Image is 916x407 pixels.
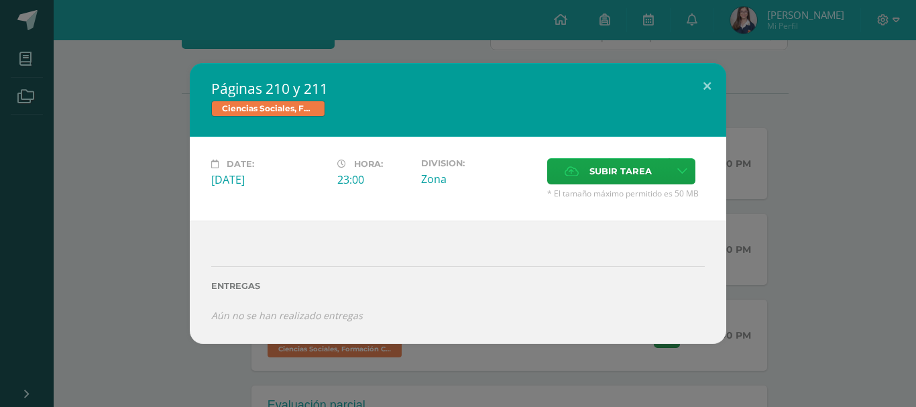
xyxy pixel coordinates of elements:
[421,158,536,168] label: Division:
[589,159,652,184] span: Subir tarea
[211,309,363,322] i: Aún no se han realizado entregas
[337,172,410,187] div: 23:00
[211,79,705,98] h2: Páginas 210 y 211
[688,63,726,109] button: Close (Esc)
[421,172,536,186] div: Zona
[211,172,327,187] div: [DATE]
[547,188,705,199] span: * El tamaño máximo permitido es 50 MB
[211,281,705,291] label: Entregas
[227,159,254,169] span: Date:
[354,159,383,169] span: Hora:
[211,101,325,117] span: Ciencias Sociales, Formación Ciudadana e Interculturalidad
